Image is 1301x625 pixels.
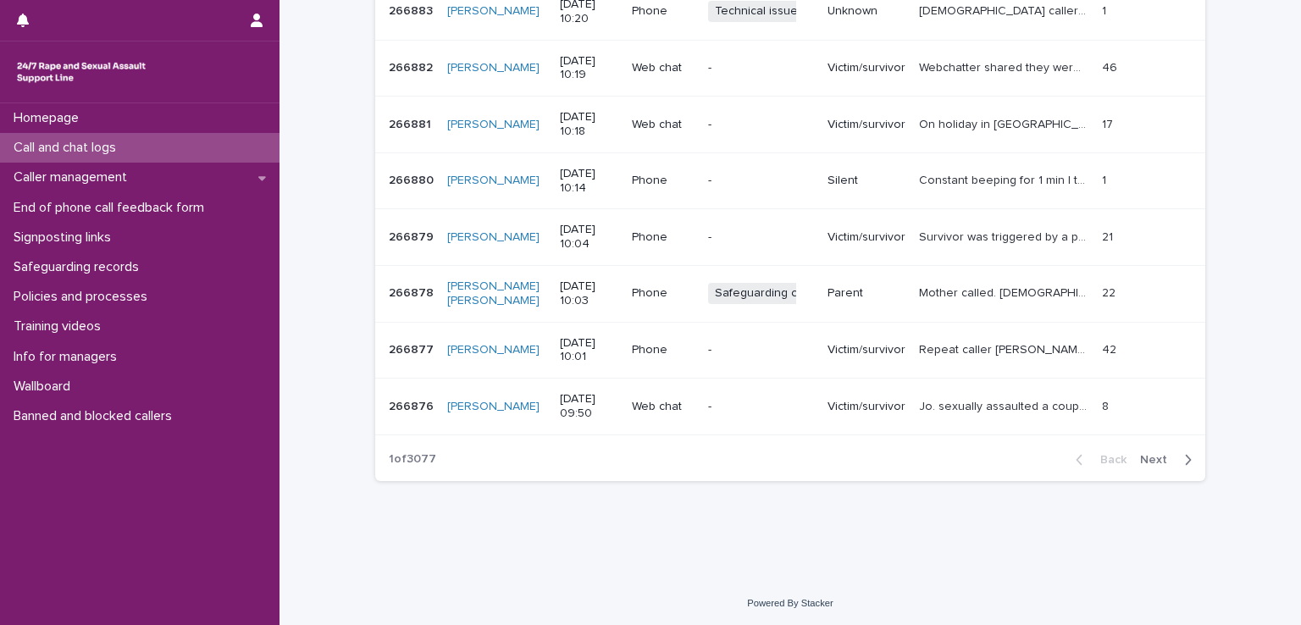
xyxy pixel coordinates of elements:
[632,343,695,357] p: Phone
[708,118,814,132] p: -
[1140,454,1177,466] span: Next
[828,61,905,75] p: Victim/survivor
[828,400,905,414] p: Victim/survivor
[7,408,185,424] p: Banned and blocked callers
[447,61,540,75] a: [PERSON_NAME]
[828,174,905,188] p: Silent
[389,340,437,357] p: 266877
[708,283,843,304] span: Safeguarding concern
[919,283,1092,301] p: Mother called. 14 year old daughter disclosed CSA by cousin who is four years older. abuse starte...
[1102,170,1110,188] p: 1
[7,349,130,365] p: Info for managers
[14,55,149,89] img: rhQMoQhaT3yELyF149Cw
[375,379,1205,435] tr: 266876266876 [PERSON_NAME] [DATE] 09:50Web chat-Victim/survivorJo. sexually assaulted a couple of...
[375,265,1205,322] tr: 266878266878 [PERSON_NAME] [PERSON_NAME] [DATE] 10:03PhoneSafeguarding concernParentMother called...
[560,279,618,308] p: [DATE] 10:03
[447,4,540,19] a: [PERSON_NAME]
[828,118,905,132] p: Victim/survivor
[7,289,161,305] p: Policies and processes
[632,400,695,414] p: Web chat
[828,4,905,19] p: Unknown
[389,114,435,132] p: 266881
[1102,58,1121,75] p: 46
[7,318,114,335] p: Training videos
[560,110,618,139] p: [DATE] 10:18
[389,170,437,188] p: 266880
[7,379,84,395] p: Wallboard
[828,230,905,245] p: Victim/survivor
[7,140,130,156] p: Call and chat logs
[375,97,1205,153] tr: 266881266881 [PERSON_NAME] [DATE] 10:18Web chat-Victim/survivorOn holiday in [GEOGRAPHIC_DATA] wi...
[375,40,1205,97] tr: 266882266882 [PERSON_NAME] [DATE] 10:19Web chat-Victim/survivorWebchatter shared they were raped ...
[828,343,905,357] p: Victim/survivor
[560,54,618,83] p: [DATE] 10:19
[1102,1,1110,19] p: 1
[1090,454,1127,466] span: Back
[389,227,437,245] p: 266879
[7,110,92,126] p: Homepage
[919,340,1092,357] p: Repeat caller Irene experienced rape aged 15 by doctor. Struggling with medical appointments and ...
[447,400,540,414] a: [PERSON_NAME]
[828,286,905,301] p: Parent
[632,4,695,19] p: Phone
[389,58,436,75] p: 266882
[375,439,450,480] p: 1 of 3077
[7,200,218,216] p: End of phone call feedback form
[447,343,540,357] a: [PERSON_NAME]
[1102,114,1116,132] p: 17
[1102,340,1120,357] p: 42
[919,58,1092,75] p: Webchatter shared they were raped last week, explored defintion of rape, consent. Explored their ...
[560,167,618,196] p: [DATE] 10:14
[560,392,618,421] p: [DATE] 09:50
[389,396,437,414] p: 266876
[375,209,1205,266] tr: 266879266879 [PERSON_NAME] [DATE] 10:04Phone-Victim/survivorSurvivor was triggered by a prank cal...
[1102,283,1119,301] p: 22
[708,230,814,245] p: -
[708,61,814,75] p: -
[7,259,152,275] p: Safeguarding records
[447,174,540,188] a: [PERSON_NAME]
[1133,452,1205,467] button: Next
[447,118,540,132] a: [PERSON_NAME]
[560,336,618,365] p: [DATE] 10:01
[919,396,1092,414] p: Jo. sexually assaulted a couple of years ago....awaiting to go trial. Looking for pre court room ...
[632,61,695,75] p: Web chat
[375,322,1205,379] tr: 266877266877 [PERSON_NAME] [DATE] 10:01Phone-Victim/survivorRepeat caller [PERSON_NAME] experienc...
[447,230,540,245] a: [PERSON_NAME]
[560,223,618,252] p: [DATE] 10:04
[919,114,1092,132] p: On holiday in Spain with his mum......gay man went on a dating site , that was consenting . But e...
[632,230,695,245] p: Phone
[919,227,1092,245] p: Survivor was triggered by a prank call and wanted some support exploring grounding ideas
[7,230,125,246] p: Signposting links
[632,286,695,301] p: Phone
[1102,396,1112,414] p: 8
[708,174,814,188] p: -
[747,598,833,608] a: Powered By Stacker
[375,152,1205,209] tr: 266880266880 [PERSON_NAME] [DATE] 10:14Phone-SilentConstant beeping for 1 min I then ended the ca...
[708,1,844,22] span: Technical issue - other
[389,1,436,19] p: 266883
[447,279,546,308] a: [PERSON_NAME] [PERSON_NAME]
[1102,227,1116,245] p: 21
[632,118,695,132] p: Web chat
[708,343,814,357] p: -
[632,174,695,188] p: Phone
[7,169,141,185] p: Caller management
[389,283,437,301] p: 266878
[1062,452,1133,467] button: Back
[708,400,814,414] p: -
[919,170,1092,188] p: Constant beeping for 1 min I then ended the call
[919,1,1092,19] p: Female caller stated the worker was glitching out and sounded robotic and would call back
